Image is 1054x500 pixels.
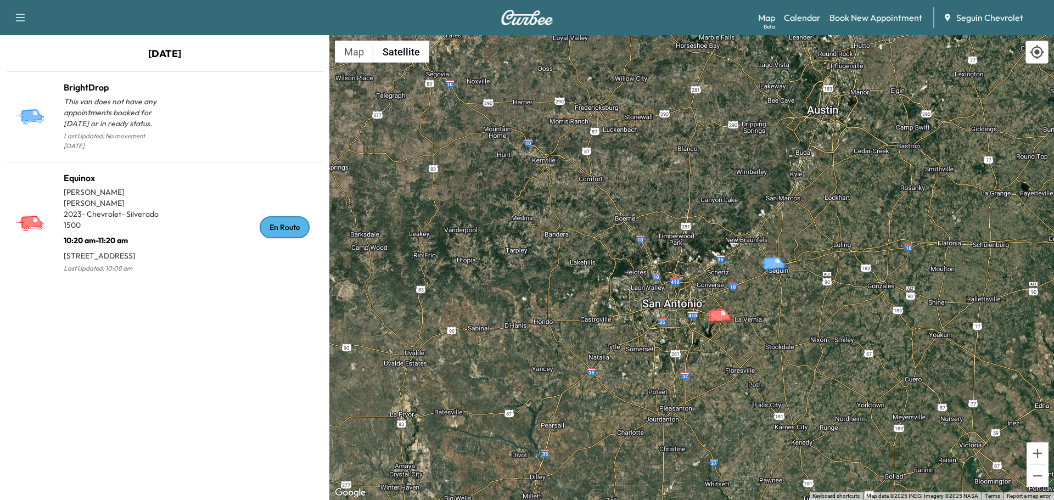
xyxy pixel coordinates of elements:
div: Beta [764,23,775,31]
a: Calendar [784,11,821,24]
span: Map data ©2025 INEGI Imagery ©2025 NASA [866,493,978,499]
p: Last Updated: No movement [DATE] [64,129,165,153]
button: Show street map [335,41,373,63]
p: This van does not have any appointments booked for [DATE] or in ready status. [64,96,165,129]
button: Zoom in [1027,442,1049,464]
button: Zoom out [1027,465,1049,487]
gmp-advanced-marker: BrightDrop [758,245,797,264]
p: [PERSON_NAME] [PERSON_NAME] [64,187,165,209]
a: Terms (opens in new tab) [985,493,1000,499]
a: Book New Appointment [829,11,922,24]
p: 2023 - Chevrolet - Silverado 1500 [64,209,165,231]
a: MapBeta [758,11,775,24]
h1: Equinox [64,171,165,184]
a: Report a map error [1007,493,1051,499]
button: Keyboard shortcuts [812,492,860,500]
p: [STREET_ADDRESS] [64,246,165,261]
div: En Route [260,216,310,238]
div: Recenter map [1025,41,1049,64]
h1: BrightDrop [64,81,165,94]
span: Seguin Chevrolet [956,11,1023,24]
gmp-advanced-marker: Equinox [704,297,742,316]
img: Curbee Logo [501,10,553,25]
p: 10:20 am - 11:20 am [64,231,165,246]
a: Open this area in Google Maps (opens a new window) [332,486,368,500]
button: Show satellite imagery [373,41,429,63]
p: Last Updated: 10:08 am [64,261,165,276]
img: Google [332,486,368,500]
